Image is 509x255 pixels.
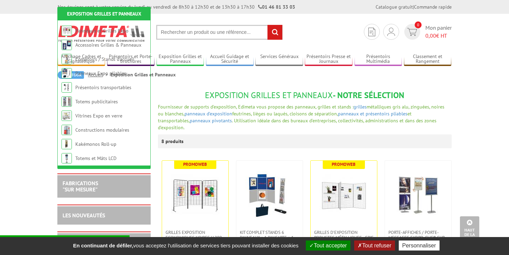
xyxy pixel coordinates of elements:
[62,68,72,78] img: Panneaux Expo pliables
[267,25,282,40] input: rechercher
[63,180,98,193] a: FABRICATIONS"Sur Mesure"
[158,104,444,131] font: Fournisseur de supports d'exposition, Edimeta vous propose des panneaux, grilles et stands : méta...
[75,141,116,147] a: Kakémonos Roll-up
[414,4,452,10] a: Commande rapide
[75,127,129,133] a: Constructions modulaires
[314,230,374,251] span: Grilles d'exposition robustes métalliques - gris alu - 3 largeurs [PHONE_NUMBER] cm
[399,240,440,251] button: Personnaliser (fenêtre modale)
[205,90,333,101] span: Exposition Grilles et Panneaux
[403,24,452,40] a: devis rapide 0 Mon panier 0,00€ HT
[171,171,219,219] img: Grilles Exposition Economiques Noires H 200 x L 100 cm
[320,171,368,219] img: Grilles d'exposition robustes métalliques - gris alu - 3 largeurs 70-100-120 cm
[183,161,207,167] b: Promoweb
[385,230,451,251] a: Porte-affiches / Porte-messages Cadro-Clic® sur pied H180 cm sens portrait ou paysage
[355,54,402,65] a: Présentoirs Multimédia
[62,96,72,107] img: Totems publicitaires
[75,113,122,119] a: Vitrines Expo en verre
[107,54,155,65] a: Présentoirs et Porte-brochures
[306,240,350,251] button: Tout accepter
[255,54,303,65] a: Services Généraux
[62,82,72,93] img: Présentoirs transportables
[245,171,294,219] img: Kit complet stands 6 panneaux + 1 pancarte + 1 présentoir nylon 4 poches + sacs de transports
[161,134,187,148] p: 8 produits
[258,4,295,10] strong: 01 46 81 33 03
[425,24,452,40] span: Mon panier
[311,230,377,251] a: Grilles d'exposition robustes métalliques - gris alu - 3 largeurs [PHONE_NUMBER] cm
[190,117,232,124] a: panneaux pivotants
[305,54,352,65] a: Présentoirs Presse et Journaux
[75,155,116,161] a: Totems et Mâts LCD
[58,54,105,65] a: Affichage Cadres et Signalétique
[75,98,118,105] a: Totems publicitaires
[425,32,452,40] span: € HT
[62,40,72,50] img: Accessoires Grilles & Panneaux
[394,171,442,219] img: Porte-affiches / Porte-messages Cadro-Clic® sur pied H180 cm sens portrait ou paysage
[425,32,436,39] span: 0,00
[206,54,254,65] a: Accueil Guidage et Sécurité
[387,28,395,36] img: devis rapide
[62,26,72,36] img: Panneaux et Grilles Expo
[75,42,141,48] a: Accessoires Grilles & Panneaux
[407,28,417,36] img: devis rapide
[156,25,283,40] input: Rechercher un produit ou une référence...
[75,70,126,76] a: Panneaux Expo pliables
[354,240,395,251] button: Tout refuser
[166,230,225,245] span: Grilles Exposition Economiques Noires H 200 x L 100 cm
[62,139,72,149] img: Kakémonos Roll-up
[67,11,141,17] a: Exposition Grilles et Panneaux
[157,54,204,65] a: Exposition Grilles et Panneaux
[338,111,407,117] a: panneaux et présentoirs pliables
[376,3,452,10] div: |
[185,111,232,117] a: panneaux d'exposition
[236,230,303,251] a: Kit complet stands 6 panneaux + 1 pancarte + 1 présentoir nylon 4 poches + sacs de transports
[376,4,413,10] a: Catalogue gratuit
[58,3,295,10] div: Nos équipes sont à votre service du lundi au vendredi de 8h30 à 12h30 et de 13h30 à 17h30
[62,153,72,163] img: Totems et Mâts LCD
[158,91,452,100] h1: - NOTRE SÉLECTION
[162,230,228,245] a: Grilles Exposition Economiques Noires H 200 x L 100 cm
[404,54,452,65] a: Classement et Rangement
[111,71,176,78] li: Exposition Grilles et Panneaux
[368,28,375,36] img: devis rapide
[69,243,302,248] span: vous acceptez l'utilisation de services tiers pouvant installer des cookies
[415,21,422,28] span: 0
[332,161,356,167] b: Promoweb
[62,125,72,135] img: Constructions modulaires
[62,111,72,121] img: Vitrines Expo en verre
[388,230,448,251] span: Porte-affiches / Porte-messages Cadro-Clic® sur pied H180 cm sens portrait ou paysage
[460,216,479,245] a: Haut de la page
[240,230,299,251] span: Kit complet stands 6 panneaux + 1 pancarte + 1 présentoir nylon 4 poches + sacs de transports
[354,104,367,110] a: grilles
[75,28,129,34] a: Panneaux et Grilles Expo
[75,84,131,91] a: Présentoirs transportables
